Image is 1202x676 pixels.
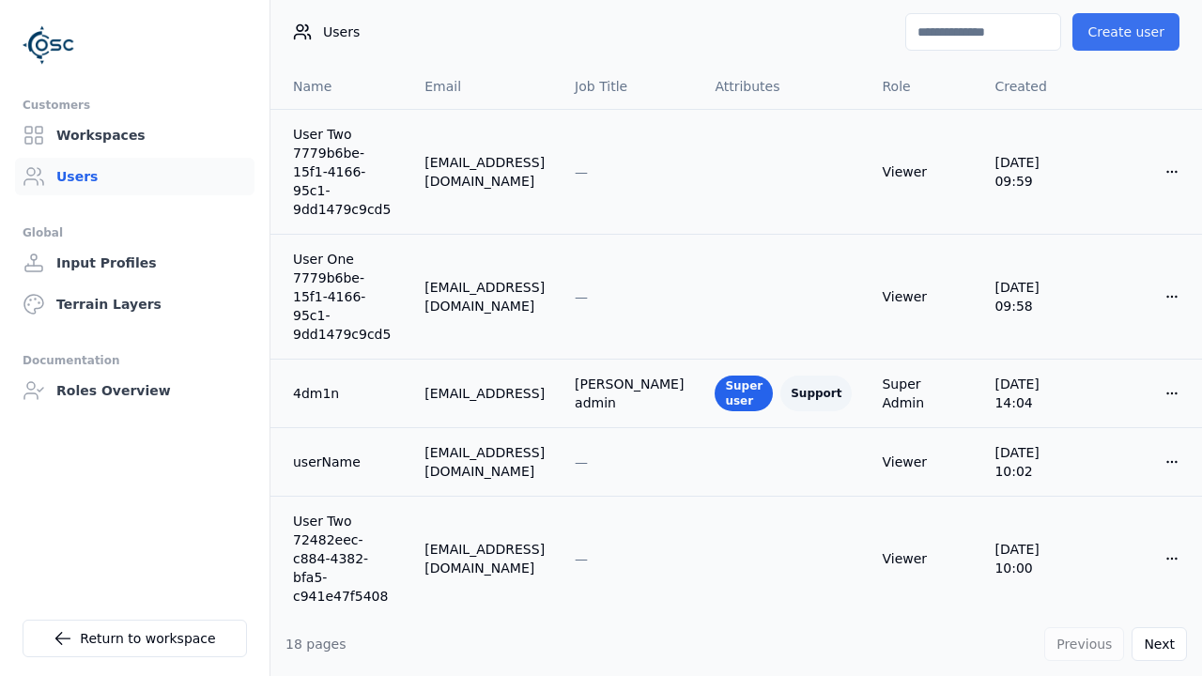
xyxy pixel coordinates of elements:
span: — [575,164,588,179]
th: Role [867,64,979,109]
div: Global [23,222,247,244]
div: [PERSON_NAME] admin [575,375,685,412]
div: Super user [715,376,773,411]
div: Viewer [882,162,964,181]
a: User Two 7779b6be-15f1-4166-95c1-9dd1479c9cd5 [293,125,394,219]
div: Viewer [882,287,964,306]
span: — [575,551,588,566]
div: [EMAIL_ADDRESS][DOMAIN_NAME] [424,153,545,191]
div: [EMAIL_ADDRESS] [424,384,545,403]
div: [DATE] 10:02 [994,443,1080,481]
div: [DATE] 09:58 [994,278,1080,315]
div: Customers [23,94,247,116]
img: Logo [23,19,75,71]
button: Next [1132,627,1187,661]
span: — [575,289,588,304]
a: Workspaces [15,116,254,154]
div: [EMAIL_ADDRESS][DOMAIN_NAME] [424,278,545,315]
th: Created [979,64,1095,109]
span: — [575,454,588,469]
th: Email [409,64,560,109]
div: [EMAIL_ADDRESS][DOMAIN_NAME] [424,540,545,577]
th: Name [270,64,409,109]
th: Job Title [560,64,700,109]
span: 18 pages [285,637,347,652]
a: User Two 72482eec-c884-4382-bfa5-c941e47f5408 [293,512,394,606]
div: [DATE] 14:04 [994,375,1080,412]
a: Roles Overview [15,372,254,409]
div: [DATE] 09:59 [994,153,1080,191]
div: Super Admin [882,375,964,412]
a: Return to workspace [23,620,247,657]
th: Attributes [700,64,867,109]
a: Input Profiles [15,244,254,282]
div: Support [780,376,852,411]
div: Viewer [882,453,964,471]
a: userName [293,453,394,471]
div: 4dm1n [293,384,394,403]
div: [EMAIL_ADDRESS][DOMAIN_NAME] [424,443,545,481]
button: Create user [1072,13,1179,51]
div: [DATE] 10:00 [994,540,1080,577]
div: Viewer [882,549,964,568]
a: User One 7779b6be-15f1-4166-95c1-9dd1479c9cd5 [293,250,394,344]
span: Users [323,23,360,41]
div: Documentation [23,349,247,372]
a: Users [15,158,254,195]
a: Terrain Layers [15,285,254,323]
